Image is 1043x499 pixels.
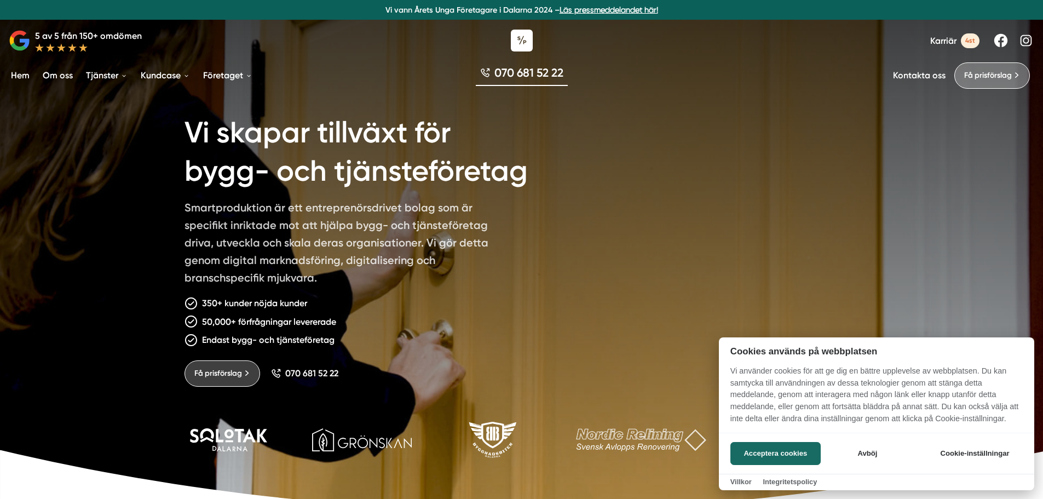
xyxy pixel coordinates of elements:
[927,442,1023,465] button: Cookie-inställningar
[719,346,1034,357] h2: Cookies används på webbplatsen
[824,442,911,465] button: Avböj
[730,478,752,486] a: Villkor
[719,365,1034,432] p: Vi använder cookies för att ge dig en bättre upplevelse av webbplatsen. Du kan samtycka till anvä...
[730,442,821,465] button: Acceptera cookies
[763,478,817,486] a: Integritetspolicy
